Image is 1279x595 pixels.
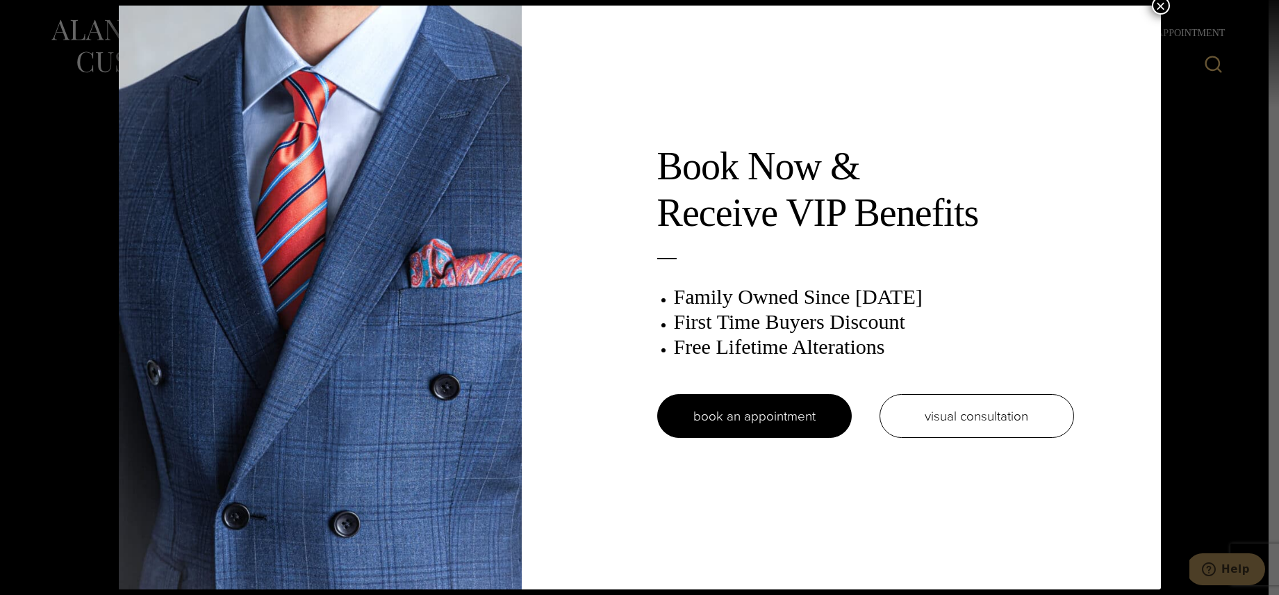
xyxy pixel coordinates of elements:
[674,309,1074,334] h3: First Time Buyers Discount
[880,394,1074,438] a: visual consultation
[657,394,852,438] a: book an appointment
[674,334,1074,359] h3: Free Lifetime Alterations
[32,10,60,22] span: Help
[657,143,1074,236] h2: Book Now & Receive VIP Benefits
[674,284,1074,309] h3: Family Owned Since [DATE]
